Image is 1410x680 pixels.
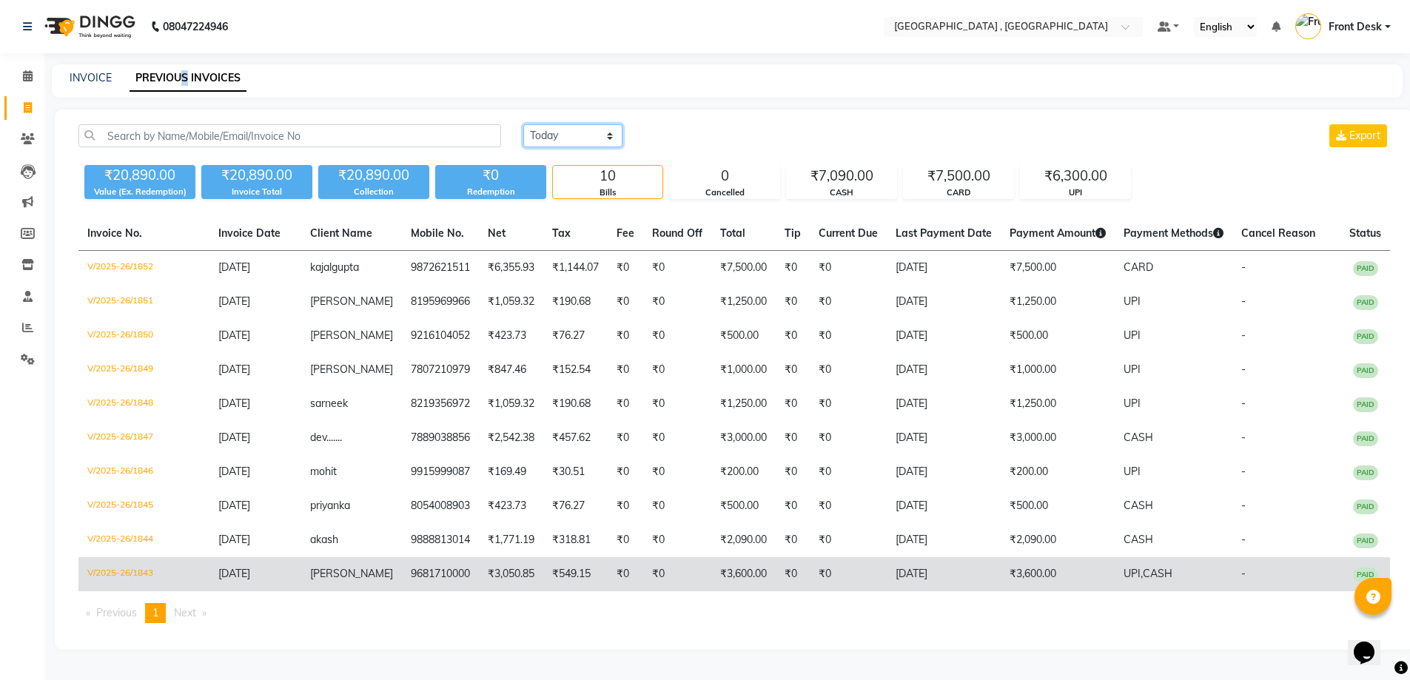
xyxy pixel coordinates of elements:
[776,455,810,489] td: ₹0
[1124,499,1153,512] span: CASH
[310,329,393,342] span: [PERSON_NAME]
[310,260,332,274] span: kajal
[1124,363,1141,376] span: UPI
[479,285,543,319] td: ₹1,059.32
[1349,129,1380,142] span: Export
[810,353,887,387] td: ₹0
[78,603,1390,623] nav: Pagination
[310,294,393,308] span: [PERSON_NAME]
[332,260,359,274] span: gupta
[1241,294,1246,308] span: -
[218,363,250,376] span: [DATE]
[787,186,896,199] div: CASH
[402,523,479,557] td: 9888813014
[78,319,209,353] td: V/2025-26/1850
[776,285,810,319] td: ₹0
[543,455,608,489] td: ₹30.51
[1353,397,1378,412] span: PAID
[608,489,643,523] td: ₹0
[84,165,195,186] div: ₹20,890.00
[1329,19,1382,35] span: Front Desk
[479,489,543,523] td: ₹423.73
[1353,465,1378,480] span: PAID
[617,226,634,240] span: Fee
[553,186,662,199] div: Bills
[887,319,1001,353] td: [DATE]
[543,523,608,557] td: ₹318.81
[1241,329,1246,342] span: -
[1124,533,1153,546] span: CASH
[711,421,776,455] td: ₹3,000.00
[310,567,393,580] span: [PERSON_NAME]
[776,251,810,286] td: ₹0
[787,166,896,186] div: ₹7,090.00
[543,353,608,387] td: ₹152.54
[810,387,887,421] td: ₹0
[1021,186,1130,199] div: UPI
[785,226,801,240] span: Tip
[608,455,643,489] td: ₹0
[1001,353,1115,387] td: ₹1,000.00
[1001,455,1115,489] td: ₹200.00
[887,557,1001,591] td: [DATE]
[78,489,209,523] td: V/2025-26/1845
[643,489,711,523] td: ₹0
[402,455,479,489] td: 9915999087
[402,557,479,591] td: 9681710000
[318,165,429,186] div: ₹20,890.00
[543,421,608,455] td: ₹457.62
[1353,568,1378,582] span: PAID
[887,421,1001,455] td: [DATE]
[479,421,543,455] td: ₹2,542.38
[670,186,779,199] div: Cancelled
[720,226,745,240] span: Total
[218,397,250,410] span: [DATE]
[643,251,711,286] td: ₹0
[152,606,158,619] span: 1
[711,285,776,319] td: ₹1,250.00
[218,294,250,308] span: [DATE]
[479,557,543,591] td: ₹3,050.85
[78,353,209,387] td: V/2025-26/1849
[435,186,546,198] div: Redemption
[887,455,1001,489] td: [DATE]
[96,606,137,619] span: Previous
[1021,166,1130,186] div: ₹6,300.00
[887,523,1001,557] td: [DATE]
[711,353,776,387] td: ₹1,000.00
[1143,567,1172,580] span: CASH
[218,329,250,342] span: [DATE]
[810,285,887,319] td: ₹0
[670,166,779,186] div: 0
[1349,226,1381,240] span: Status
[218,226,281,240] span: Invoice Date
[174,606,196,619] span: Next
[887,489,1001,523] td: [DATE]
[218,533,250,546] span: [DATE]
[711,455,776,489] td: ₹200.00
[479,455,543,489] td: ₹169.49
[1241,431,1246,444] span: -
[1295,13,1321,39] img: Front Desk
[711,319,776,353] td: ₹500.00
[543,319,608,353] td: ₹76.27
[402,489,479,523] td: 8054008903
[776,353,810,387] td: ₹0
[896,226,992,240] span: Last Payment Date
[78,557,209,591] td: V/2025-26/1843
[310,499,350,512] span: priyanka
[553,166,662,186] div: 10
[78,124,501,147] input: Search by Name/Mobile/Email/Invoice No
[1124,294,1141,308] span: UPI
[1124,226,1223,240] span: Payment Methods
[711,557,776,591] td: ₹3,600.00
[411,226,464,240] span: Mobile No.
[810,421,887,455] td: ₹0
[608,285,643,319] td: ₹0
[1124,397,1141,410] span: UPI
[608,353,643,387] td: ₹0
[78,523,209,557] td: V/2025-26/1844
[402,285,479,319] td: 8195969966
[810,251,887,286] td: ₹0
[887,285,1001,319] td: [DATE]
